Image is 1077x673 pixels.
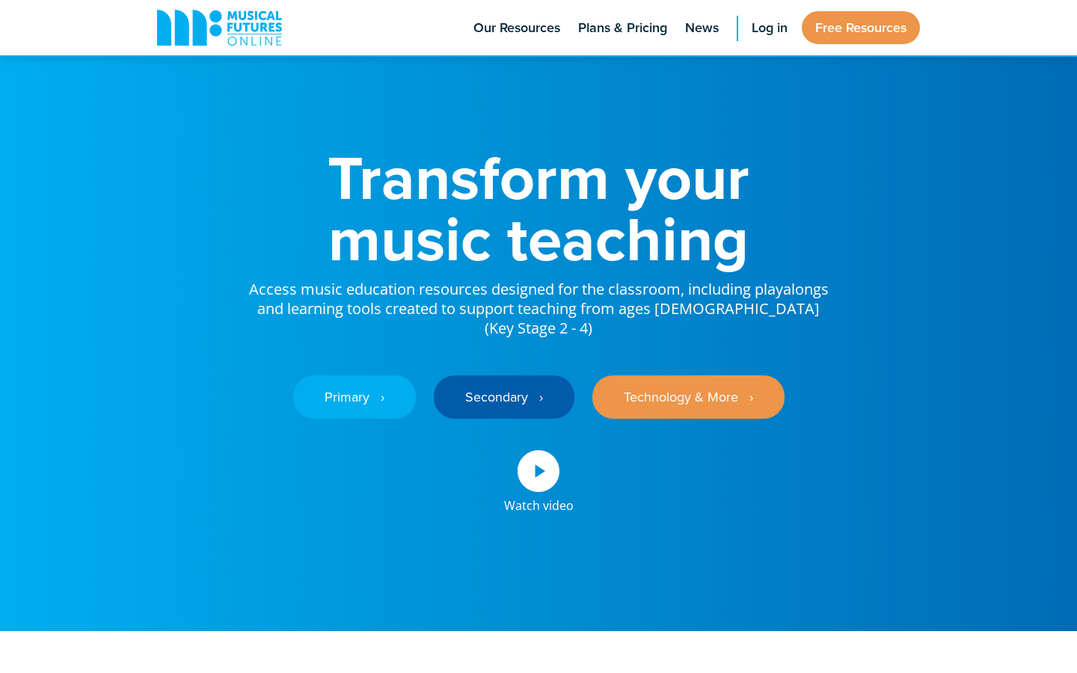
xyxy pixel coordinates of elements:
a: Technology & More ‎‏‏‎ ‎ › [592,375,785,419]
a: Secondary ‎‏‏‎ ‎ › [434,375,574,419]
span: Log in [752,18,788,38]
a: Primary ‎‏‏‎ ‎ › [293,375,416,419]
a: Free Resources [802,11,920,44]
p: Access music education resources designed for the classroom, including playalongs and learning to... [247,269,830,338]
span: Plans & Pricing [578,18,667,38]
h1: Transform your music teaching [247,147,830,269]
span: Our Resources [473,18,560,38]
span: News [685,18,719,38]
div: Watch video [504,492,574,511]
